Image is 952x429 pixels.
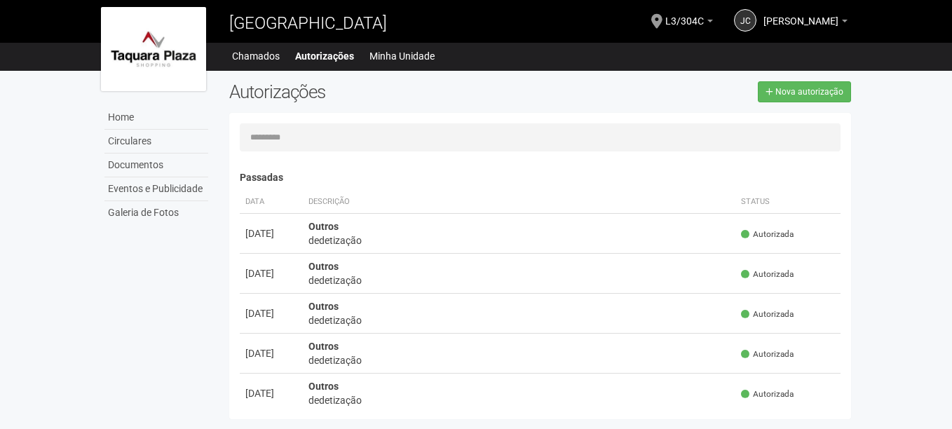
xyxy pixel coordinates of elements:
[308,273,730,287] div: dedetização
[240,172,841,183] h4: Passadas
[741,348,794,360] span: Autorizada
[308,313,730,327] div: dedetização
[245,266,297,280] div: [DATE]
[308,341,339,352] strong: Outros
[308,381,339,392] strong: Outros
[104,154,208,177] a: Documentos
[308,353,730,367] div: dedetização
[735,191,841,214] th: Status
[245,346,297,360] div: [DATE]
[232,46,280,66] a: Chamados
[741,268,794,280] span: Autorizada
[101,7,206,91] img: logo.jpg
[295,46,354,66] a: Autorizações
[308,301,339,312] strong: Outros
[763,18,848,29] a: [PERSON_NAME]
[229,81,529,102] h2: Autorizações
[104,177,208,201] a: Eventos e Publicidade
[104,130,208,154] a: Circulares
[245,386,297,400] div: [DATE]
[308,261,339,272] strong: Outros
[240,191,303,214] th: Data
[763,2,838,27] span: Josi Campos Amichi
[369,46,435,66] a: Minha Unidade
[104,106,208,130] a: Home
[229,13,387,33] span: [GEOGRAPHIC_DATA]
[104,201,208,224] a: Galeria de Fotos
[308,233,730,247] div: dedetização
[741,388,794,400] span: Autorizada
[308,393,730,407] div: dedetização
[245,306,297,320] div: [DATE]
[741,308,794,320] span: Autorizada
[665,2,704,27] span: L3/304C
[245,226,297,240] div: [DATE]
[734,9,756,32] a: JC
[741,229,794,240] span: Autorizada
[758,81,851,102] a: Nova autorização
[665,18,713,29] a: L3/304C
[775,87,843,97] span: Nova autorização
[308,221,339,232] strong: Outros
[303,191,735,214] th: Descrição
